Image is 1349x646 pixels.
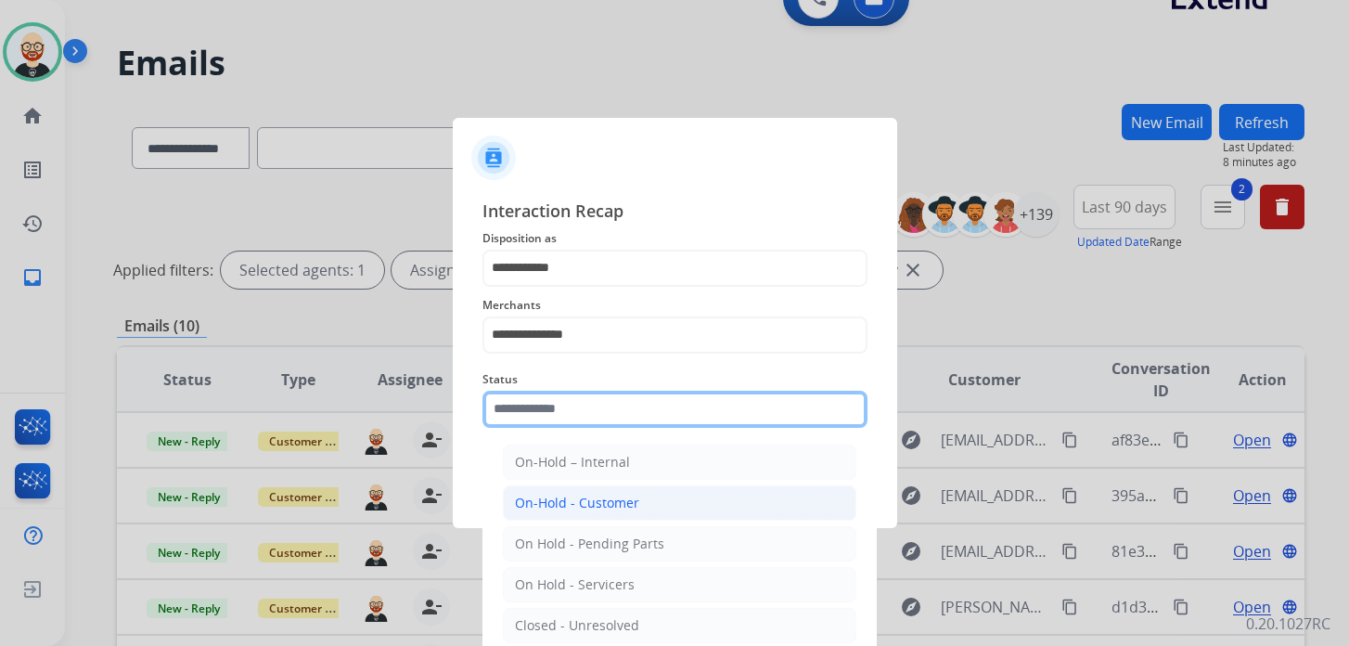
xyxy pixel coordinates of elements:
div: On-Hold - Customer [515,494,639,512]
div: On-Hold – Internal [515,453,630,472]
span: Merchants [482,294,867,317]
span: Status [482,368,867,391]
img: contactIcon [471,136,516,180]
span: Disposition as [482,227,867,250]
div: On Hold - Pending Parts [515,535,664,553]
p: 0.20.1027RC [1246,613,1330,635]
div: On Hold - Servicers [515,575,635,594]
div: Closed - Unresolved [515,616,639,635]
span: Interaction Recap [482,198,867,227]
